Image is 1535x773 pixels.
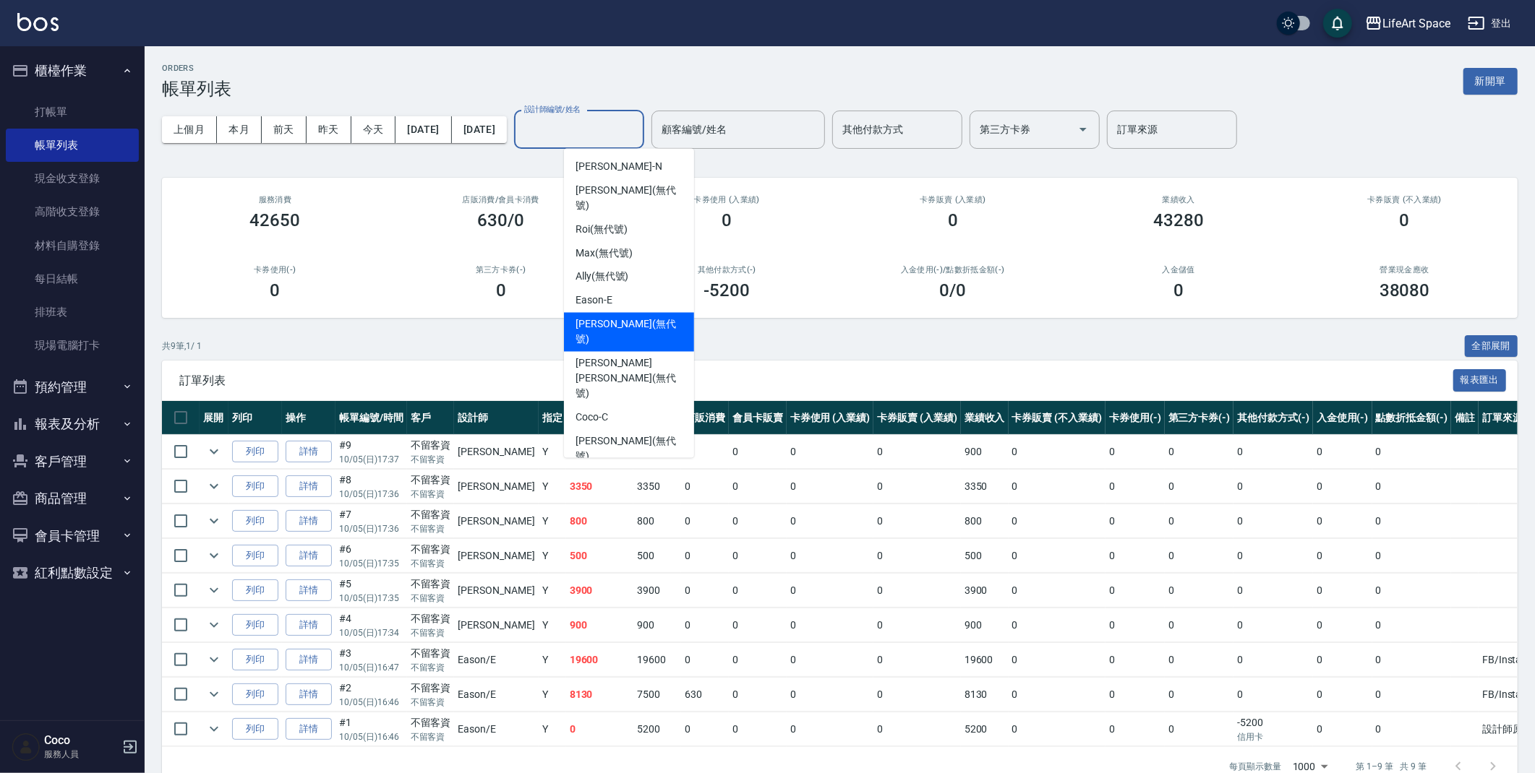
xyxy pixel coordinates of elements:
th: 展開 [200,401,228,435]
a: 現金收支登錄 [6,162,139,195]
td: 0 [729,470,787,504]
a: 詳情 [286,718,332,740]
td: 0 [681,608,729,642]
button: 列印 [232,475,278,498]
button: 列印 [232,441,278,463]
div: 不留客資 [411,681,451,696]
button: 新開單 [1463,68,1518,95]
th: 其他付款方式(-) [1233,401,1313,435]
td: 0 [729,435,787,469]
button: 列印 [232,614,278,636]
td: 0 [1233,643,1313,677]
a: 材料自購登錄 [6,229,139,262]
td: 0 [729,678,787,712]
td: 0 [1009,643,1106,677]
td: 8130 [566,678,634,712]
h2: 卡券使用(-) [179,265,371,275]
button: 紅利點數設定 [6,554,139,592]
td: #2 [335,678,407,712]
td: Eason /E [454,643,538,677]
td: [PERSON_NAME] [454,574,538,608]
span: [PERSON_NAME] -N [576,159,662,174]
td: 0 [1106,643,1165,677]
button: 列印 [232,579,278,602]
p: 10/05 (日) 17:37 [339,453,403,466]
td: 0 [1009,539,1106,573]
button: 昨天 [307,116,351,143]
td: 0 [787,504,874,538]
span: 訂單列表 [179,373,1453,388]
button: 列印 [232,545,278,567]
td: 0 [681,504,729,538]
p: 不留客資 [411,453,451,466]
button: LifeArt Space [1359,9,1456,38]
button: 會員卡管理 [6,517,139,555]
a: 詳情 [286,683,332,706]
td: 0 [1372,539,1452,573]
td: 0 [729,608,787,642]
td: 0 [1313,539,1372,573]
h3: 43280 [1153,210,1204,230]
td: 0 [1106,712,1165,746]
a: 現場電腦打卡 [6,329,139,362]
td: 0 [873,643,961,677]
td: 0 [1313,712,1372,746]
p: 不留客資 [411,730,451,743]
td: 800 [566,504,634,538]
td: 0 [1313,504,1372,538]
td: 0 [1165,712,1234,746]
td: 0 [787,643,874,677]
td: 0 [1009,608,1106,642]
button: save [1323,9,1352,38]
td: Y [539,712,566,746]
h3: 0 [722,210,732,230]
th: 備註 [1451,401,1479,435]
p: 不留客資 [411,488,451,501]
td: 0 [1313,435,1372,469]
p: 10/05 (日) 16:46 [339,696,403,709]
button: 報表匯出 [1453,369,1507,392]
th: 操作 [282,401,335,435]
td: 0 [1009,470,1106,504]
td: 0 [1165,470,1234,504]
button: 商品管理 [6,480,139,517]
td: 0 [1106,608,1165,642]
a: 每日結帳 [6,262,139,295]
td: Y [539,643,566,677]
td: 19600 [961,643,1009,677]
td: 0 [1165,608,1234,642]
th: 入金使用(-) [1313,401,1372,435]
span: Eason -E [576,293,612,308]
td: 0 [681,643,729,677]
td: Eason /E [454,678,538,712]
td: 0 [873,678,961,712]
h3: 0 [1173,280,1184,301]
button: expand row [203,441,225,462]
a: 打帳單 [6,95,139,129]
td: 0 [787,712,874,746]
td: 0 [873,435,961,469]
td: 0 [1372,435,1452,469]
td: 630 [681,678,729,712]
span: [PERSON_NAME] (無代號) [576,317,683,347]
p: 10/05 (日) 17:34 [339,626,403,639]
th: 列印 [228,401,282,435]
span: Ally (無代號) [576,269,629,285]
td: 0 [787,574,874,608]
h5: Coco [44,733,118,748]
td: 0 [873,712,961,746]
td: 0 [873,504,961,538]
p: 不留客資 [411,522,451,535]
div: 不留客資 [411,542,451,557]
button: Open [1072,118,1095,141]
td: 0 [681,712,729,746]
td: #9 [335,435,407,469]
div: LifeArt Space [1382,14,1450,33]
button: expand row [203,510,225,532]
div: 不留客資 [411,576,451,592]
td: #3 [335,643,407,677]
h3: 42650 [249,210,300,230]
p: 服務人員 [44,748,118,761]
td: #5 [335,574,407,608]
td: 0 [1165,504,1234,538]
